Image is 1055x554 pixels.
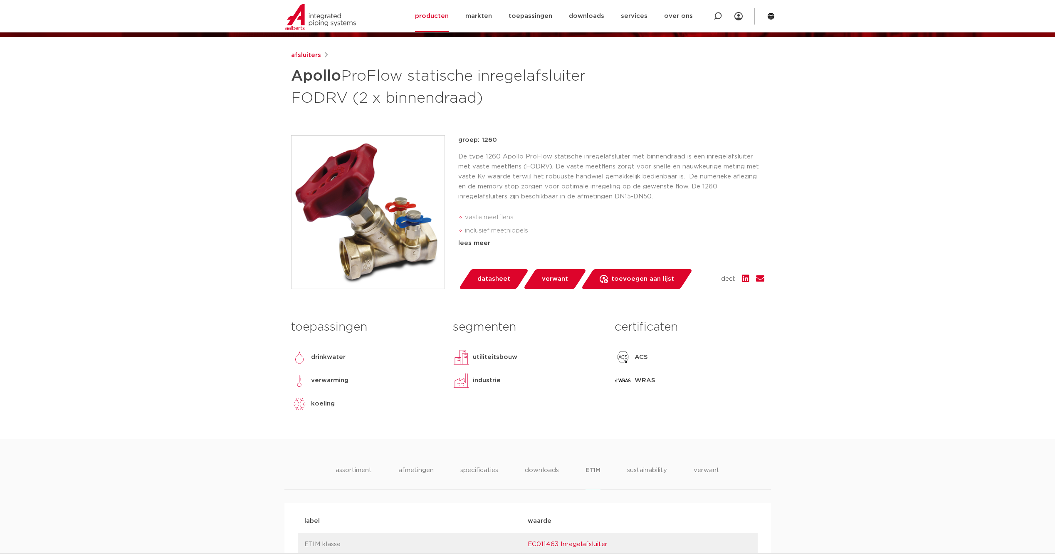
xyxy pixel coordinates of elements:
img: ACS [615,349,631,366]
span: datasheet [477,272,510,286]
h3: certificaten [615,319,764,336]
li: specificaties [460,465,498,489]
p: koeling [311,399,335,409]
h1: ProFlow statische inregelafsluiter FODRV (2 x binnendraad) [291,64,603,109]
img: koeling [291,396,308,412]
p: verwarming [311,376,348,386]
li: assortiment [336,465,372,489]
a: datasheet [458,269,529,289]
img: industrie [453,372,469,389]
img: WRAS [615,372,631,389]
li: sustainability [627,465,667,489]
p: industrie [473,376,501,386]
a: verwant [523,269,587,289]
span: toevoegen aan lijst [611,272,674,286]
li: vaste meetflens [465,211,764,224]
li: ETIM [586,465,600,489]
p: De type 1260 Apollo ProFlow statische inregelafsluiter met binnendraad is een inregelafsluiter me... [458,152,764,202]
li: verwant [694,465,719,489]
p: WRAS [635,376,655,386]
h3: toepassingen [291,319,440,336]
h3: segmenten [453,319,602,336]
div: lees meer [458,238,764,248]
p: ACS [635,352,648,362]
strong: Apollo [291,69,341,84]
img: utiliteitsbouw [453,349,469,366]
p: waarde [528,516,751,526]
li: inclusief meetnippels [465,224,764,237]
img: Product Image for Apollo ProFlow statische inregelafsluiter FODRV (2 x binnendraad) [292,136,445,289]
p: utiliteitsbouw [473,352,517,362]
img: verwarming [291,372,308,389]
p: label [304,516,528,526]
p: groep: 1260 [458,135,764,145]
p: ETIM klasse [304,539,528,549]
span: verwant [542,272,568,286]
span: deel: [721,274,735,284]
p: drinkwater [311,352,346,362]
img: drinkwater [291,349,308,366]
li: afmetingen [398,465,434,489]
a: EC011463 Inregelafsluiter [528,541,608,547]
a: afsluiters [291,50,321,60]
li: downloads [525,465,559,489]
